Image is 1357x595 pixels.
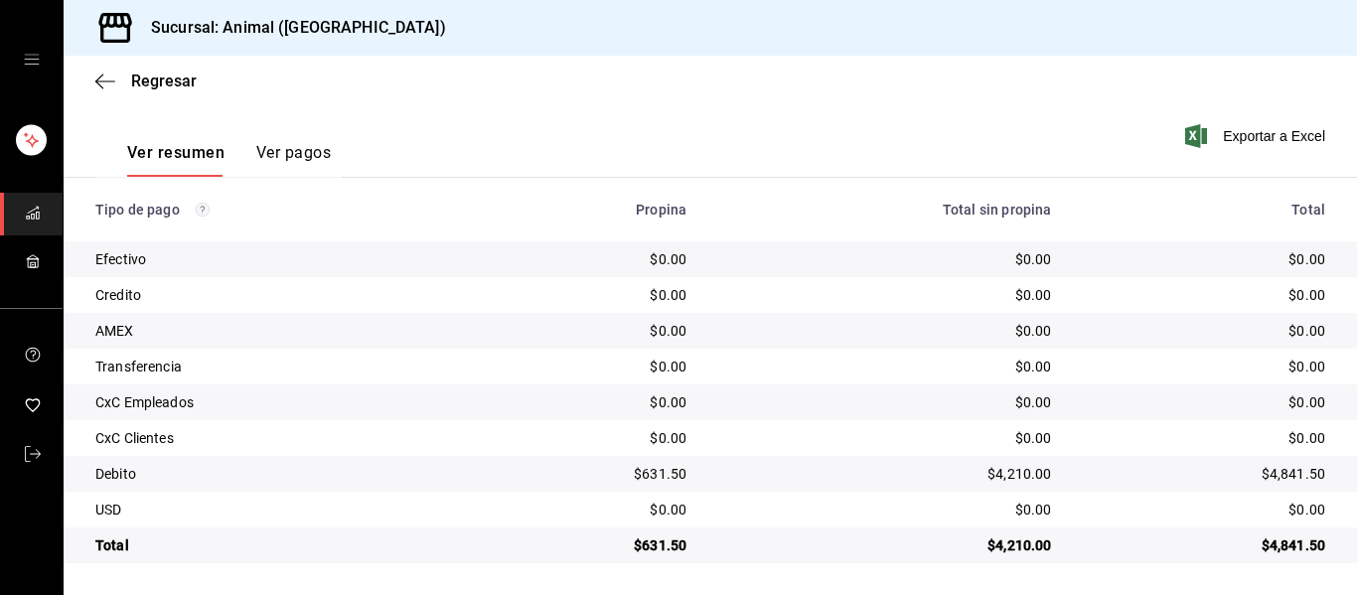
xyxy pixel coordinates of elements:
div: Total [1083,202,1325,218]
div: Total [95,535,467,555]
div: Tipo de pago [95,202,467,218]
div: $0.00 [718,357,1051,376]
div: AMEX [95,321,467,341]
div: $631.50 [499,535,686,555]
h3: Sucursal: Animal ([GEOGRAPHIC_DATA]) [135,16,446,40]
div: CxC Empleados [95,392,467,412]
button: open drawer [24,52,40,68]
div: $0.00 [1083,285,1325,305]
div: $0.00 [499,357,686,376]
div: $0.00 [1083,428,1325,448]
button: Exportar a Excel [1189,124,1325,148]
div: Transferencia [95,357,467,376]
div: $4,841.50 [1083,464,1325,484]
div: Propina [499,202,686,218]
div: navigation tabs [127,143,331,177]
div: $0.00 [1083,357,1325,376]
button: Regresar [95,72,197,90]
span: Regresar [131,72,197,90]
div: Credito [95,285,467,305]
div: $0.00 [718,392,1051,412]
div: $0.00 [499,285,686,305]
div: $0.00 [718,500,1051,520]
div: $631.50 [499,464,686,484]
svg: Los pagos realizados con Pay y otras terminales son montos brutos. [196,203,210,217]
div: USD [95,500,467,520]
div: $0.00 [499,500,686,520]
div: $0.00 [1083,500,1325,520]
div: Efectivo [95,249,467,269]
div: $0.00 [718,285,1051,305]
div: CxC Clientes [95,428,467,448]
div: Debito [95,464,467,484]
div: Total sin propina [718,202,1051,218]
div: $0.00 [1083,249,1325,269]
div: $0.00 [718,428,1051,448]
div: $0.00 [718,321,1051,341]
div: $4,210.00 [718,535,1051,555]
button: Ver resumen [127,143,225,177]
div: $0.00 [499,249,686,269]
button: Ver pagos [256,143,331,177]
div: $0.00 [499,392,686,412]
div: $0.00 [718,249,1051,269]
div: $0.00 [499,428,686,448]
div: $4,841.50 [1083,535,1325,555]
div: $4,210.00 [718,464,1051,484]
div: $0.00 [1083,392,1325,412]
div: $0.00 [1083,321,1325,341]
div: $0.00 [499,321,686,341]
